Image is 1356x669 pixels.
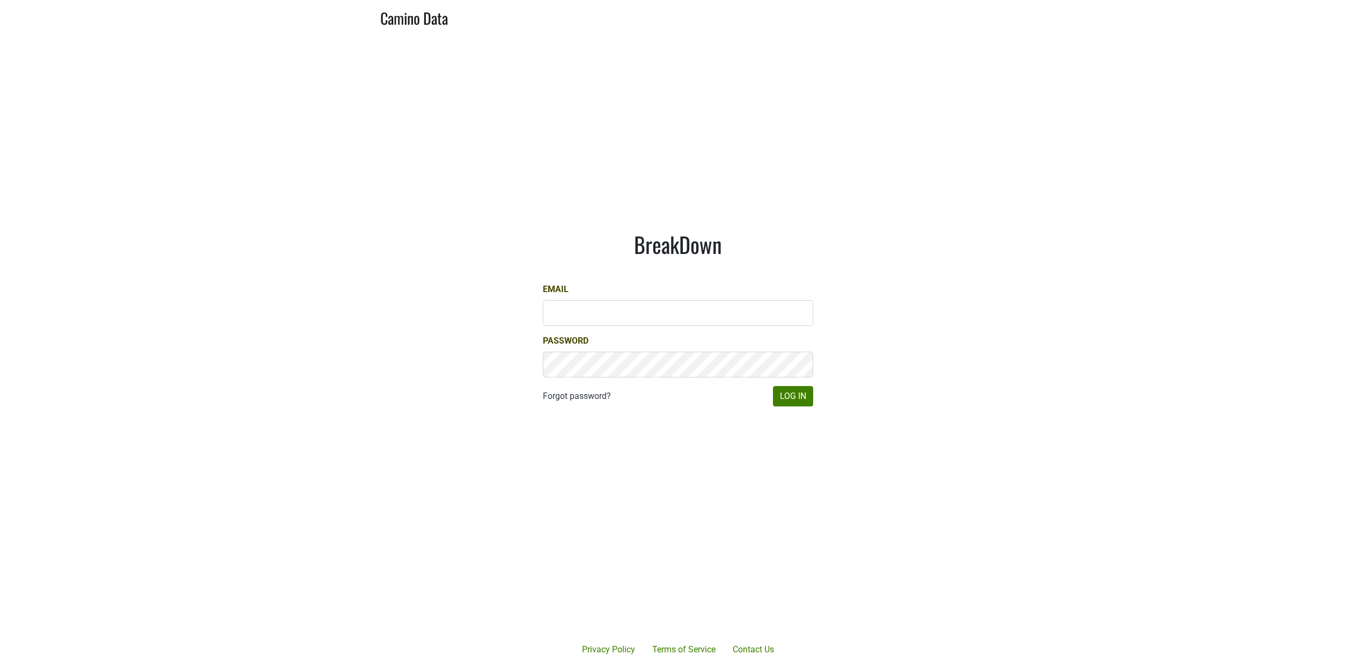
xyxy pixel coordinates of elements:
[543,283,569,296] label: Email
[543,390,611,403] a: Forgot password?
[543,231,813,257] h1: BreakDown
[724,639,783,660] a: Contact Us
[773,386,813,406] button: Log In
[573,639,644,660] a: Privacy Policy
[644,639,724,660] a: Terms of Service
[380,4,448,30] a: Camino Data
[543,334,588,347] label: Password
